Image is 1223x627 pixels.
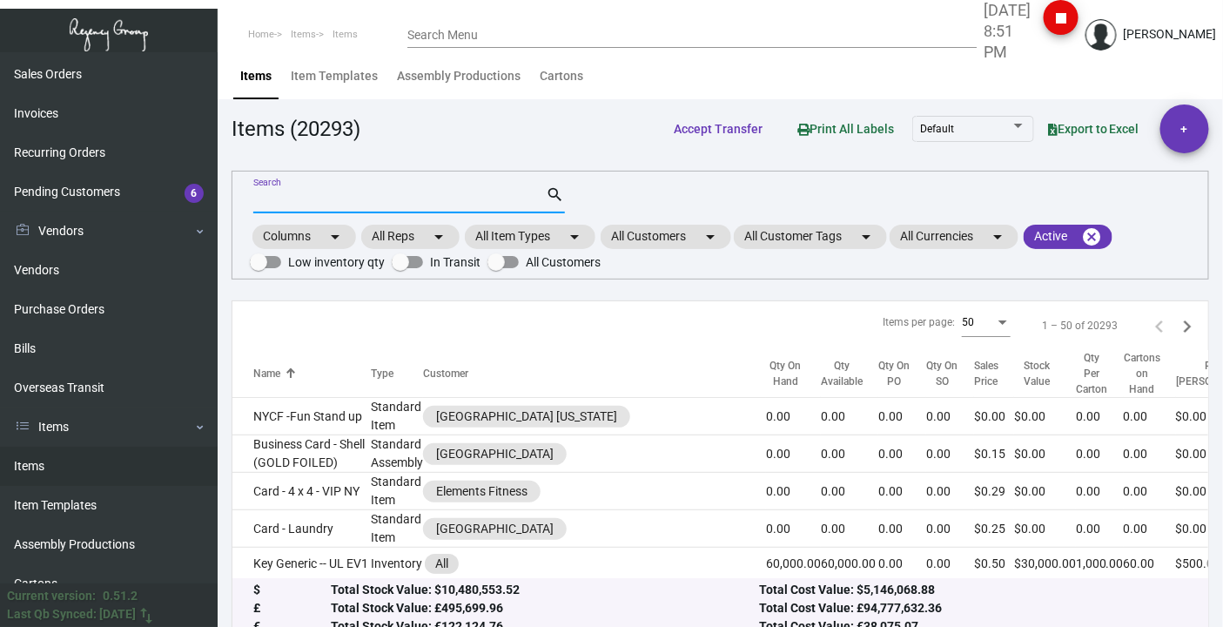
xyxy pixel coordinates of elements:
[1076,398,1124,435] td: 0.00
[926,473,974,510] td: 0.00
[1014,398,1076,435] td: $0.00
[232,510,371,548] td: Card - Laundry
[1124,510,1176,548] td: 0.00
[974,358,1014,389] div: Sales Price
[1014,510,1076,548] td: $0.00
[1076,510,1124,548] td: 0.00
[962,316,974,328] span: 50
[974,510,1014,548] td: $0.25
[1076,350,1124,397] div: Qty Per Carton
[436,445,554,463] div: [GEOGRAPHIC_DATA]
[878,398,926,435] td: 0.00
[371,435,423,473] td: Standard Assembly
[371,366,423,381] div: Type
[821,435,878,473] td: 0.00
[766,548,821,580] td: 60,000.00
[674,122,763,136] span: Accept Transfer
[883,314,955,330] div: Items per page:
[974,435,1014,473] td: $0.15
[987,226,1008,247] mat-icon: arrow_drop_down
[878,358,911,389] div: Qty On PO
[1014,358,1060,389] div: Stock Value
[1076,350,1108,397] div: Qty Per Carton
[759,600,1187,618] div: Total Cost Value: £94,777,632.36
[974,548,1014,580] td: $0.50
[7,605,136,624] div: Last Qb Synced: [DATE]
[734,225,887,249] mat-chip: All Customer Tags
[926,358,974,389] div: Qty On SO
[371,366,393,381] div: Type
[430,252,480,273] span: In Transit
[878,510,926,548] td: 0.00
[1085,19,1117,51] img: admin@bootstrapmaster.com
[253,582,331,600] div: $
[540,67,583,85] div: Cartons
[821,358,878,389] div: Qty Available
[425,554,459,574] mat-chip: All
[288,252,385,273] span: Low inventory qty
[766,358,805,389] div: Qty On Hand
[1024,225,1112,249] mat-chip: Active
[962,317,1011,329] mat-select: Items per page:
[797,122,894,136] span: Print All Labels
[759,582,1187,600] div: Total Cost Value: $5,146,068.88
[1124,548,1176,580] td: 60.00
[397,67,521,85] div: Assembly Productions
[1146,312,1173,340] button: Previous page
[1124,398,1176,435] td: 0.00
[878,358,926,389] div: Qty On PO
[371,548,423,580] td: Inventory
[436,482,528,501] div: Elements Fitness
[361,225,460,249] mat-chip: All Reps
[766,510,821,548] td: 0.00
[1014,435,1076,473] td: $0.00
[7,587,96,605] div: Current version:
[890,225,1018,249] mat-chip: All Currencies
[1042,318,1118,334] div: 1 – 50 of 20293
[1014,473,1076,510] td: $0.00
[465,225,595,249] mat-chip: All Item Types
[926,435,974,473] td: 0.00
[371,510,423,548] td: Standard Item
[1051,8,1072,29] i: stop
[766,398,821,435] td: 0.00
[660,113,776,145] button: Accept Transfer
[371,398,423,435] td: Standard Item
[926,358,958,389] div: Qty On SO
[821,548,878,580] td: 60,000.00
[821,510,878,548] td: 0.00
[423,350,766,398] th: Customer
[1048,122,1139,136] span: Export to Excel
[974,398,1014,435] td: $0.00
[436,520,554,538] div: [GEOGRAPHIC_DATA]
[974,358,998,389] div: Sales Price
[856,226,877,247] mat-icon: arrow_drop_down
[1076,548,1124,580] td: 1,000.00
[291,29,316,40] span: Items
[1124,473,1176,510] td: 0.00
[821,398,878,435] td: 0.00
[920,123,954,135] span: Default
[1124,350,1176,397] div: Cartons on Hand
[232,473,371,510] td: Card - 4 x 4 - VIP NY
[1034,113,1153,145] button: Export to Excel
[371,473,423,510] td: Standard Item
[1181,104,1188,153] span: +
[253,366,371,381] div: Name
[878,473,926,510] td: 0.00
[601,225,731,249] mat-chip: All Customers
[821,473,878,510] td: 0.00
[1076,435,1124,473] td: 0.00
[252,225,356,249] mat-chip: Columns
[821,358,863,389] div: Qty Available
[325,226,346,247] mat-icon: arrow_drop_down
[1173,312,1201,340] button: Next page
[878,435,926,473] td: 0.00
[526,252,601,273] span: All Customers
[926,510,974,548] td: 0.00
[253,600,331,618] div: £
[331,600,759,618] div: Total Stock Value: £495,699.96
[1160,104,1209,153] button: +
[700,226,721,247] mat-icon: arrow_drop_down
[1124,435,1176,473] td: 0.00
